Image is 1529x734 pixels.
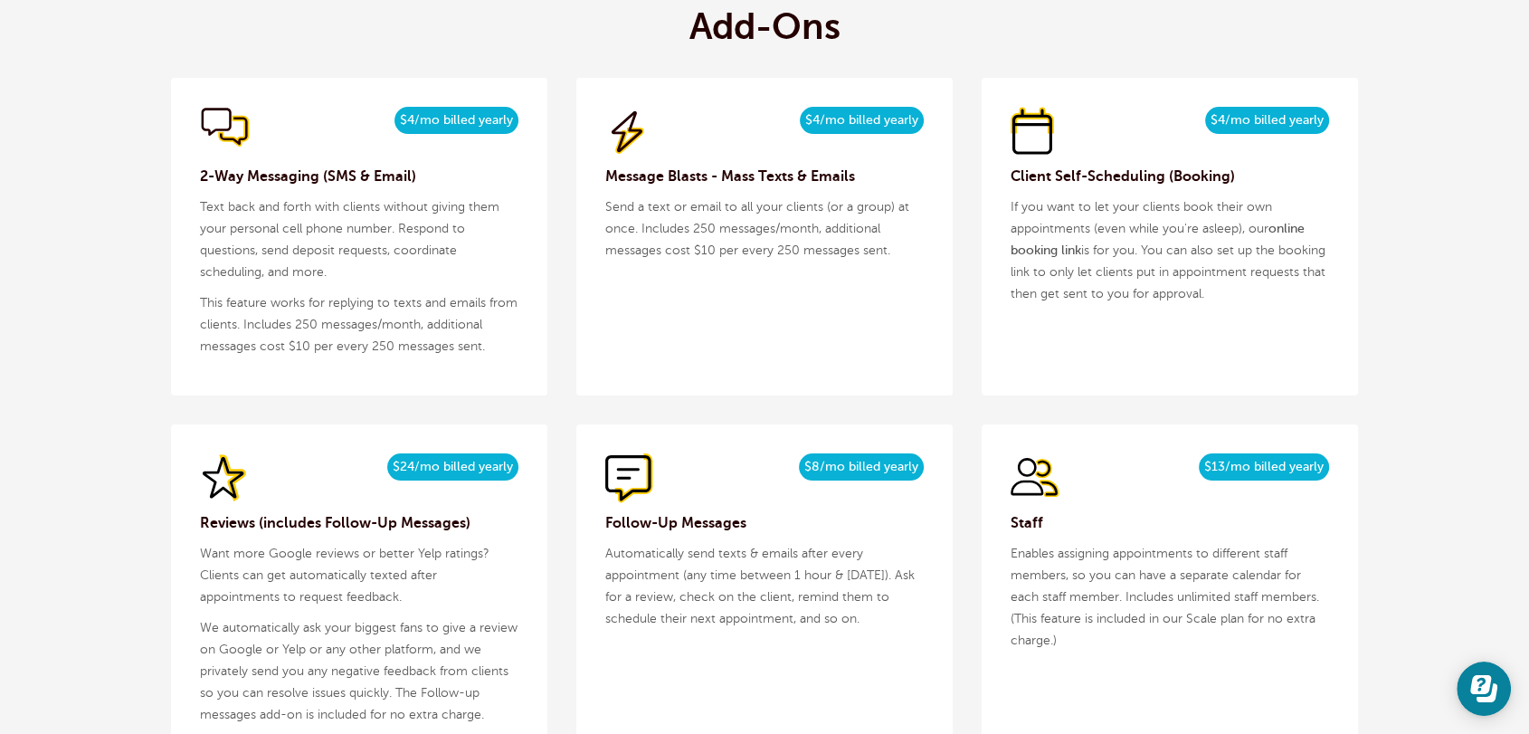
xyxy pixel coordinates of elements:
span: $4/mo billed yearly [394,107,518,134]
h3: Staff [1011,512,1329,534]
p: Text back and forth with clients without giving them your personal cell phone number. Respond to ... [200,196,518,283]
h2: Add-Ons [689,5,840,49]
span: $4/mo billed yearly [1205,107,1329,134]
p: Want more Google reviews or better Yelp ratings? Clients can get automatically texted after appoi... [200,543,518,608]
h3: Reviews (includes Follow-Up Messages) [200,512,518,534]
p: This feature works for replying to texts and emails from clients. Includes 250 messages/month, ad... [200,292,518,357]
p: Send a text or email to all your clients (or a group) at once. Includes 250 messages/month, addit... [605,196,924,262]
span: $24/mo billed yearly [387,453,518,481]
iframe: Resource center [1457,662,1511,716]
h3: Message Blasts - Mass Texts & Emails [605,166,924,187]
h3: Client Self-Scheduling (Booking) [1011,166,1329,187]
p: Automatically send texts & emails after every appointment (any time between 1 hour & [DATE]). Ask... [605,543,924,630]
span: $8/mo billed yearly [799,453,924,481]
h3: Follow-Up Messages [605,512,924,534]
span: $13/mo billed yearly [1199,453,1329,481]
p: If you want to let your clients book their own appointments (even while you're asleep), our is fo... [1011,196,1329,305]
h3: 2-Way Messaging (SMS & Email) [200,166,518,187]
span: $4/mo billed yearly [800,107,924,134]
p: Enables assigning appointments to different staff members, so you can have a separate calendar fo... [1011,543,1329,652]
p: We automatically ask your biggest fans to give a review on Google or Yelp or any other platform, ... [200,617,518,726]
